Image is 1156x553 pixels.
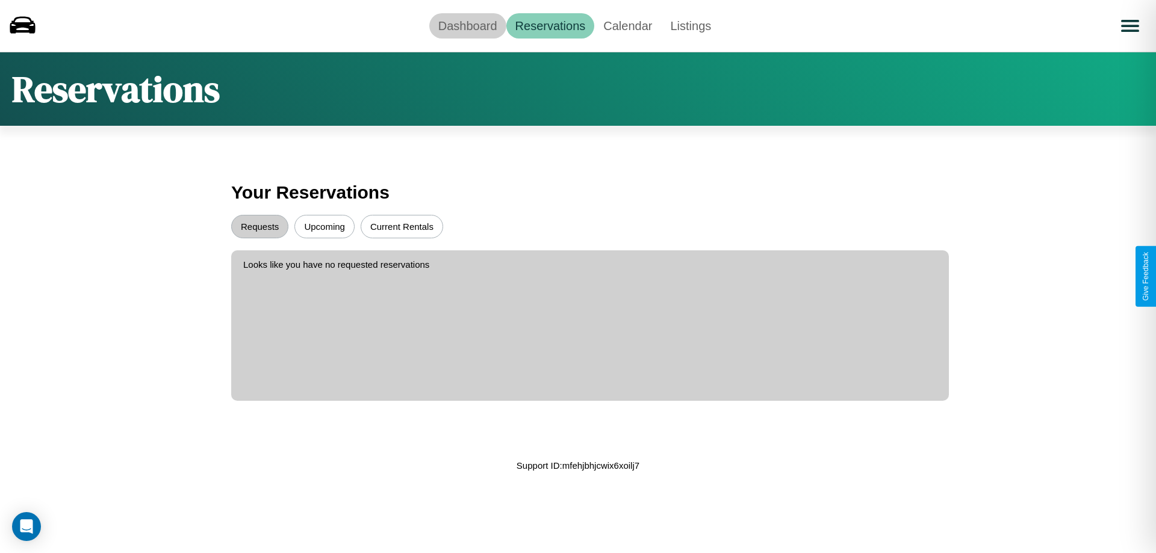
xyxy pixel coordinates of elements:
[294,215,355,238] button: Upcoming
[361,215,443,238] button: Current Rentals
[429,13,506,39] a: Dashboard
[661,13,720,39] a: Listings
[517,457,639,474] p: Support ID: mfehjbhjcwix6xoilj7
[12,64,220,114] h1: Reservations
[1142,252,1150,301] div: Give Feedback
[231,215,288,238] button: Requests
[243,256,937,273] p: Looks like you have no requested reservations
[231,176,925,209] h3: Your Reservations
[594,13,661,39] a: Calendar
[12,512,41,541] div: Open Intercom Messenger
[506,13,595,39] a: Reservations
[1113,9,1147,43] button: Open menu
